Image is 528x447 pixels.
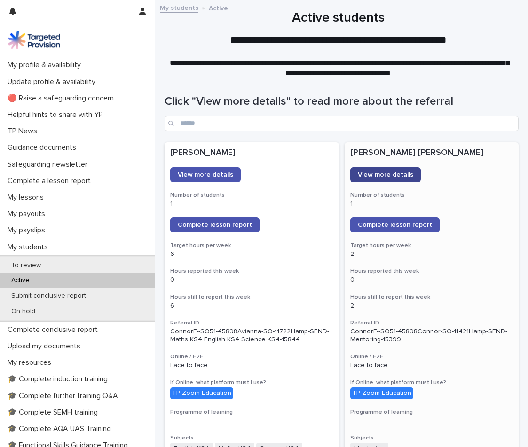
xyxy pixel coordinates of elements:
[170,250,333,258] p: 6
[209,2,228,13] p: Active
[170,328,333,344] p: ConnorF--SO51-45898Avianna-SO-11722Hamp-SEND-Maths KS4 English KS4 Science KS4-15844
[350,417,513,425] p: -
[4,209,53,218] p: My payouts
[170,387,233,399] div: TP Zoom Education
[350,408,513,416] h3: Programme of learning
[4,424,118,433] p: 🎓 Complete AQA UAS Training
[170,148,333,158] p: [PERSON_NAME]
[170,353,333,361] h3: Online / F2F
[165,95,519,108] h1: Click "View more details" to read more about the referral
[350,200,513,208] p: 1
[170,408,333,416] h3: Programme of learning
[4,375,115,384] p: 🎓 Complete induction training
[170,434,333,442] h3: Subjects
[4,193,51,202] p: My lessons
[4,94,121,103] p: 🔴 Raise a safeguarding concern
[170,268,333,275] h3: Hours reported this week
[350,276,513,284] p: 0
[350,217,440,232] a: Complete lesson report
[4,127,45,136] p: TP News
[350,319,513,327] h3: Referral ID
[170,362,333,370] p: Face to face
[4,308,43,316] p: On hold
[170,200,333,208] p: 1
[170,293,333,301] h3: Hours still to report this week
[170,379,333,386] h3: If Online, what platform must I use?
[4,358,59,367] p: My resources
[4,342,88,351] p: Upload my documents
[358,171,413,178] span: View more details
[350,167,421,182] a: View more details
[170,302,333,310] p: 6
[178,222,252,228] span: Complete lesson report
[170,319,333,327] h3: Referral ID
[160,2,198,13] a: My students
[4,177,98,185] p: Complete a lesson report
[4,408,105,417] p: 🎓 Complete SEMH training
[358,222,432,228] span: Complete lesson report
[350,328,513,344] p: ConnorF--SO51-45898Connor-SO-11421Hamp-SEND-Mentoring-15399
[4,262,48,270] p: To review
[4,110,110,119] p: Helpful hints to share with YP
[350,353,513,361] h3: Online / F2F
[350,379,513,386] h3: If Online, what platform must I use?
[4,292,94,300] p: Submit conclusive report
[350,302,513,310] p: 2
[350,192,513,199] h3: Number of students
[165,10,512,26] h1: Active students
[350,268,513,275] h3: Hours reported this week
[4,277,37,285] p: Active
[170,167,241,182] a: View more details
[4,143,84,152] p: Guidance documents
[170,192,333,199] h3: Number of students
[4,61,88,69] p: My profile & availability
[4,325,105,334] p: Complete conclusive report
[4,226,53,235] p: My payslips
[4,77,103,86] p: Update profile & availability
[350,148,513,158] p: [PERSON_NAME] [PERSON_NAME]
[8,31,60,49] img: M5nRWzHhSzIhMunXDL62
[350,434,513,442] h3: Subjects
[350,362,513,370] p: Face to face
[165,116,519,131] input: Search
[170,417,333,425] p: -
[350,242,513,249] h3: Target hours per week
[4,243,55,252] p: My students
[170,242,333,249] h3: Target hours per week
[178,171,233,178] span: View more details
[4,392,126,401] p: 🎓 Complete further training Q&A
[350,387,413,399] div: TP Zoom Education
[170,217,260,232] a: Complete lesson report
[170,276,333,284] p: 0
[4,160,95,169] p: Safeguarding newsletter
[350,250,513,258] p: 2
[350,293,513,301] h3: Hours still to report this week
